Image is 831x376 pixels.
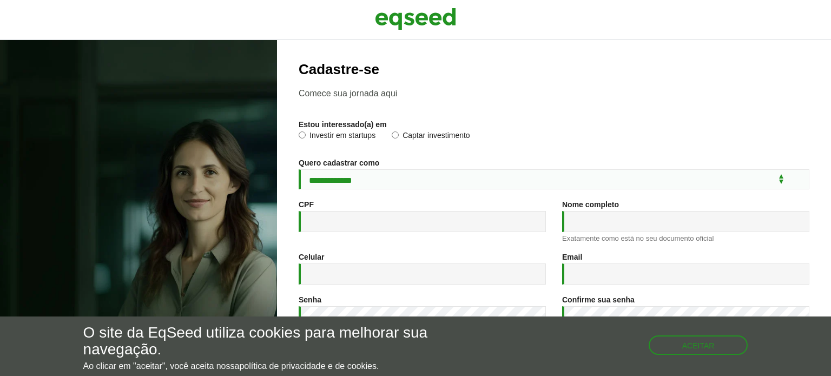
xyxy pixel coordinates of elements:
[392,131,470,142] label: Captar investimento
[83,361,482,371] p: Ao clicar em "aceitar", você aceita nossa .
[562,201,619,208] label: Nome completo
[299,159,379,167] label: Quero cadastrar como
[299,131,306,138] input: Investir em startups
[562,235,809,242] div: Exatamente como está no seu documento oficial
[649,335,748,355] button: Aceitar
[299,131,375,142] label: Investir em startups
[392,131,399,138] input: Captar investimento
[299,296,321,304] label: Senha
[562,296,635,304] label: Confirme sua senha
[562,253,582,261] label: Email
[375,5,456,32] img: EqSeed Logo
[299,201,314,208] label: CPF
[299,121,387,128] label: Estou interessado(a) em
[299,253,324,261] label: Celular
[299,88,809,98] p: Comece sua jornada aqui
[83,325,482,358] h5: O site da EqSeed utiliza cookies para melhorar sua navegação.
[239,362,377,371] a: política de privacidade e de cookies
[299,62,809,77] h2: Cadastre-se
